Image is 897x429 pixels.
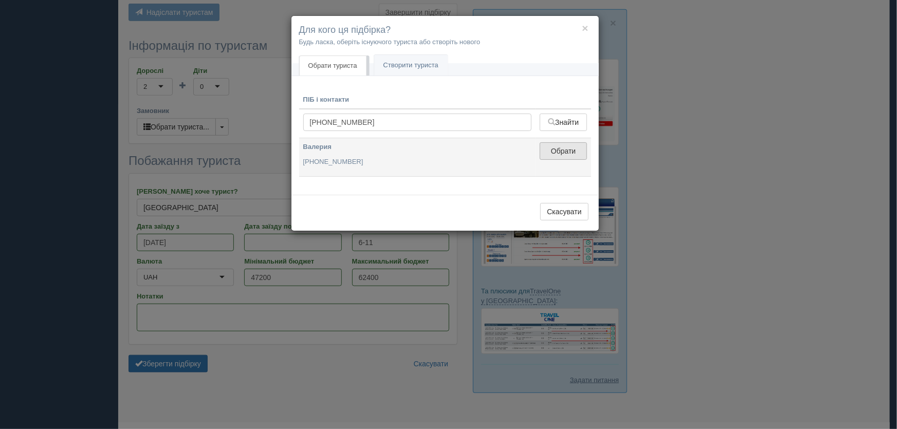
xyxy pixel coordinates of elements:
th: ПІБ і контакти [299,91,536,109]
b: Валерия [303,143,332,151]
a: Створити туриста [374,55,448,76]
button: × [582,23,588,33]
a: Обрати туриста [299,55,367,76]
input: Пошук за ПІБ, паспортом або контактами [303,114,532,131]
h4: Для кого ця підбірка? [299,24,591,37]
button: Обрати [540,142,587,160]
button: Скасувати [540,203,588,220]
button: Знайти [540,114,587,131]
p: [PHONE_NUMBER] [303,157,532,167]
p: Будь ласка, оберіть існуючого туриста або створіть нового [299,37,591,47]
